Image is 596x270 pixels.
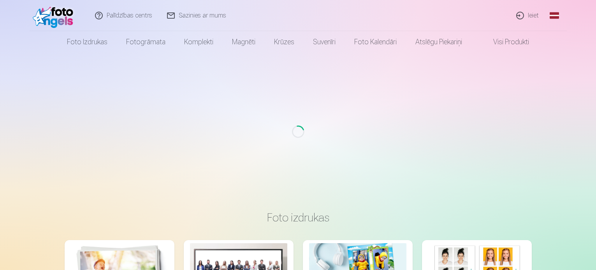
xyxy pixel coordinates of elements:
a: Foto izdrukas [58,31,117,53]
h3: Foto izdrukas [71,211,526,225]
a: Foto kalendāri [345,31,406,53]
img: /fa1 [33,3,77,28]
a: Visi produkti [471,31,538,53]
a: Suvenīri [304,31,345,53]
a: Atslēgu piekariņi [406,31,471,53]
a: Fotogrāmata [117,31,175,53]
a: Magnēti [223,31,265,53]
a: Komplekti [175,31,223,53]
a: Krūzes [265,31,304,53]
